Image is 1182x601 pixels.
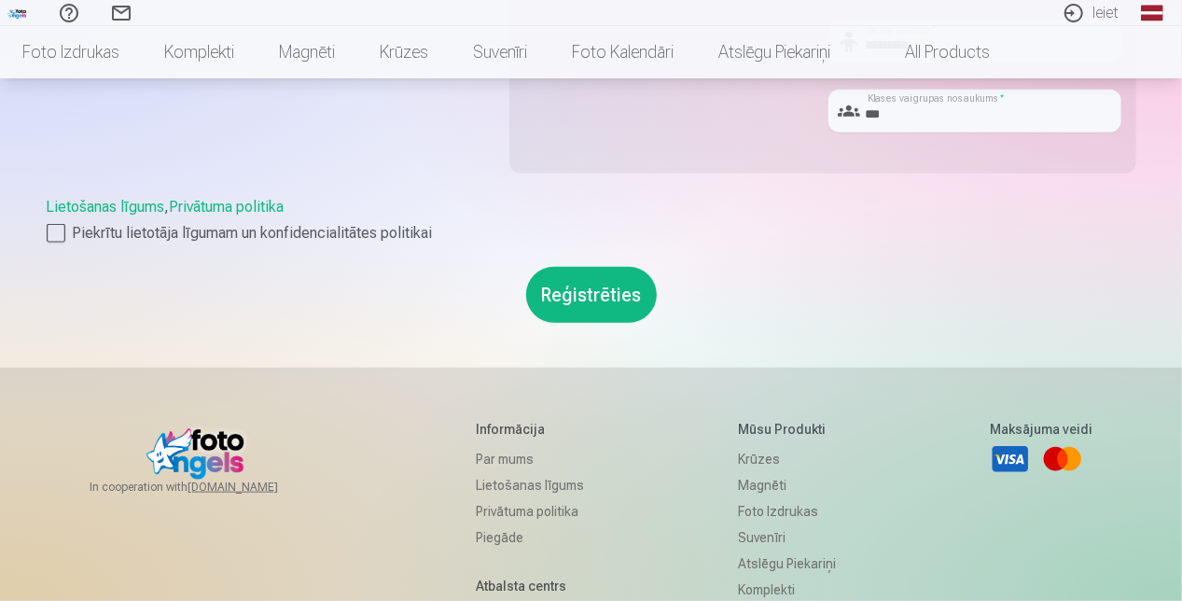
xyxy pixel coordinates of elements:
[696,26,853,78] a: Atslēgu piekariņi
[990,439,1031,480] a: Visa
[7,7,28,19] img: /fa1
[47,222,1136,245] label: Piekrītu lietotāja līgumam un konfidencialitātes politikai
[738,420,836,439] h5: Mūsu produkti
[170,198,285,216] a: Privātuma politika
[990,420,1092,439] h5: Maksājuma veidi
[1042,439,1083,480] a: Mastercard
[47,196,1136,245] div: ,
[738,446,836,472] a: Krūzes
[477,524,585,551] a: Piegāde
[451,26,549,78] a: Suvenīri
[477,446,585,472] a: Par mums
[357,26,451,78] a: Krūzes
[47,198,165,216] a: Lietošanas līgums
[257,26,357,78] a: Magnēti
[738,551,836,577] a: Atslēgu piekariņi
[477,420,585,439] h5: Informācija
[90,480,323,495] span: In cooperation with
[477,498,585,524] a: Privātuma politika
[477,577,585,595] h5: Atbalsta centrs
[853,26,1012,78] a: All products
[142,26,257,78] a: Komplekti
[738,524,836,551] a: Suvenīri
[526,267,657,323] button: Reģistrēties
[738,472,836,498] a: Magnēti
[549,26,696,78] a: Foto kalendāri
[738,498,836,524] a: Foto izdrukas
[188,480,323,495] a: [DOMAIN_NAME]
[477,472,585,498] a: Lietošanas līgums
